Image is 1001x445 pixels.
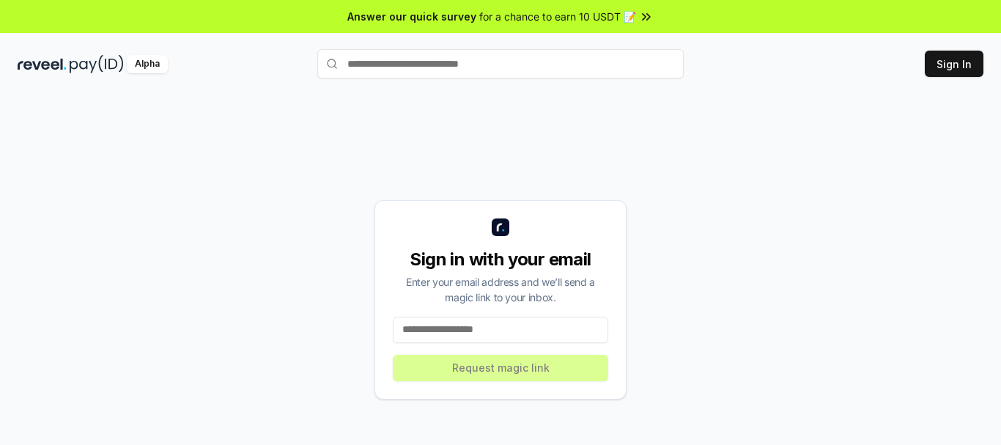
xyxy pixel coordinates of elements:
div: Sign in with your email [393,248,608,271]
button: Sign In [925,51,983,77]
div: Alpha [127,55,168,73]
img: pay_id [70,55,124,73]
img: logo_small [492,218,509,236]
span: Answer our quick survey [347,9,476,24]
img: reveel_dark [18,55,67,73]
div: Enter your email address and we’ll send a magic link to your inbox. [393,274,608,305]
span: for a chance to earn 10 USDT 📝 [479,9,636,24]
